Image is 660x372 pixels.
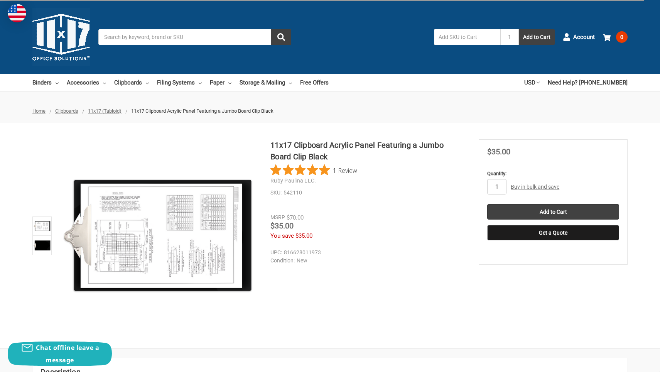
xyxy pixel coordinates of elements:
a: USD [524,74,540,91]
input: Search by keyword, brand or SKU [98,29,291,45]
a: Clipboards [55,108,78,114]
dt: UPC: [270,249,282,257]
dd: 816628011973 [270,249,463,257]
span: $70.00 [287,214,304,221]
span: You save [270,232,294,239]
a: Storage & Mailing [240,74,292,91]
a: 11x17 (Tabloid) [88,108,122,114]
a: Ruby Paulina LLC. [270,178,316,184]
img: duty and tax information for United States [8,4,26,22]
a: Paper [210,74,231,91]
span: Account [573,33,595,42]
a: Free Offers [300,74,329,91]
h1: 11x17 Clipboard Acrylic Panel Featuring a Jumbo Board Clip Black [270,139,466,162]
span: Chat offline leave a message [36,343,99,364]
input: Add SKU to Cart [434,29,500,45]
input: Add to Cart [487,204,619,220]
label: Quantity: [487,170,619,178]
img: 11x17 Clipboard Acrylic Panel Featuring a Jumbo Board Clip Black [34,237,51,254]
a: Need Help? [PHONE_NUMBER] [548,74,628,91]
span: 11x17 Clipboard Acrylic Panel Featuring a Jumbo Board Clip Black [131,108,273,114]
button: Rated 5 out of 5 stars from 1 reviews. Jump to reviews. [270,164,357,176]
a: Accessories [67,74,106,91]
a: Home [32,108,46,114]
button: Add to Cart [519,29,555,45]
a: Buy in bulk and save [511,184,559,190]
dd: 542110 [270,189,466,197]
dt: SKU: [270,189,282,197]
button: Get a Quote [487,225,619,240]
dt: Condition: [270,257,295,265]
span: $35.00 [487,147,510,156]
a: Account [563,27,595,47]
img: 11x17.com [32,8,90,66]
a: Filing Systems [157,74,202,91]
span: 0 [616,31,628,43]
span: 1 Review [333,164,357,176]
span: $35.00 [295,232,312,239]
a: Binders [32,74,59,91]
img: 11x17 Clipboard Acrylic Panel Featuring a Jumbo Board Clip Black [61,139,254,332]
a: 0 [603,27,628,47]
button: Chat offline leave a message [8,342,112,366]
dd: New [270,257,463,265]
span: $35.00 [270,221,294,230]
div: MSRP [270,213,285,222]
a: Clipboards [114,74,149,91]
img: 11x17 Clipboard Acrylic Panel Featuring a Jumbo Board Clip Black [34,218,51,235]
